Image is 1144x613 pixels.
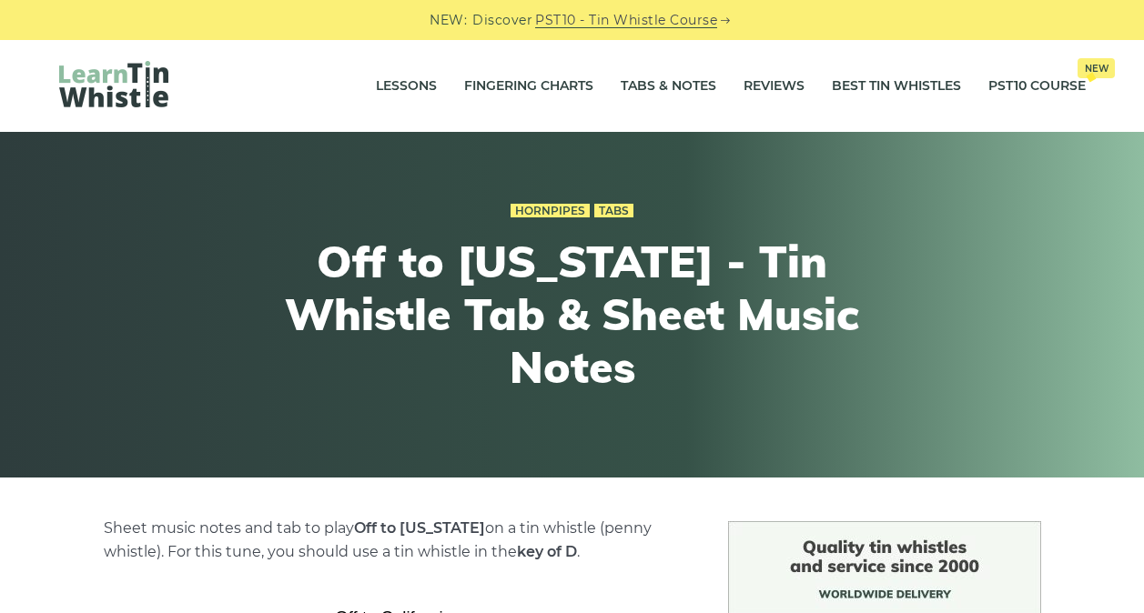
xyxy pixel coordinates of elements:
[988,64,1086,109] a: PST10 CourseNew
[59,61,168,107] img: LearnTinWhistle.com
[104,517,684,564] p: Sheet music notes and tab to play on a tin whistle (penny whistle). For this tune, you should use...
[621,64,716,109] a: Tabs & Notes
[517,543,577,560] strong: key of D
[511,204,590,218] a: Hornpipes
[354,519,485,537] strong: Off to [US_STATE]
[594,204,633,218] a: Tabs
[744,64,805,109] a: Reviews
[1078,58,1115,78] span: New
[238,236,907,393] h1: Off to [US_STATE] - Tin Whistle Tab & Sheet Music Notes
[376,64,437,109] a: Lessons
[464,64,593,109] a: Fingering Charts
[832,64,961,109] a: Best Tin Whistles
